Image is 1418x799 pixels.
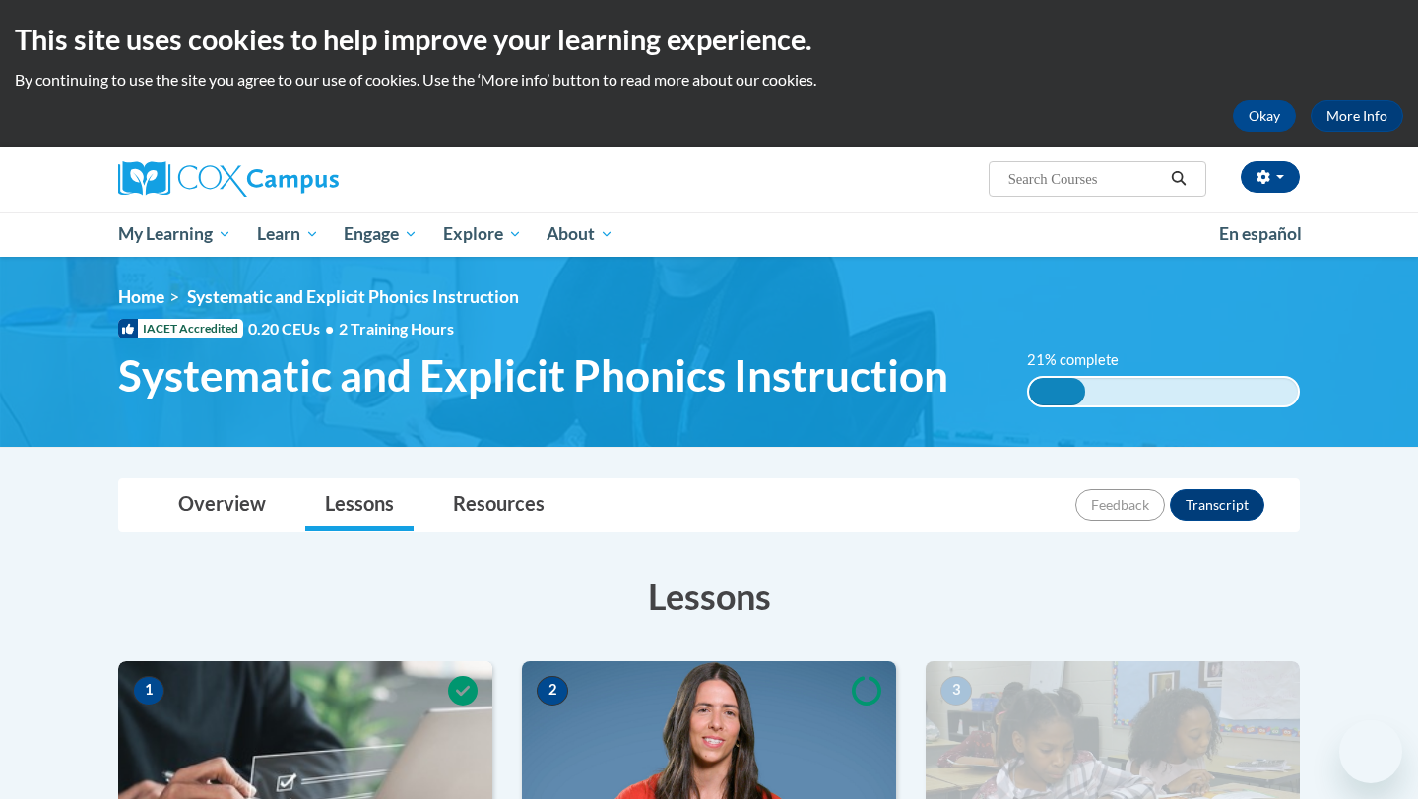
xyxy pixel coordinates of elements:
[118,161,492,197] a: Cox Campus
[15,20,1403,59] h2: This site uses cookies to help improve your learning experience.
[244,212,332,257] a: Learn
[15,69,1403,91] p: By continuing to use the site you agree to our use of cookies. Use the ‘More info’ button to read...
[118,572,1300,621] h3: Lessons
[118,161,339,197] img: Cox Campus
[1241,161,1300,193] button: Account Settings
[133,676,164,706] span: 1
[331,212,430,257] a: Engage
[430,212,535,257] a: Explore
[1027,349,1140,371] label: 21% complete
[248,318,339,339] span: 0.20 CEUs
[344,222,418,246] span: Engage
[187,286,519,307] span: Systematic and Explicit Phonics Instruction
[433,479,564,531] a: Resources
[159,479,286,531] a: Overview
[1311,100,1403,132] a: More Info
[1219,223,1302,244] span: En español
[535,212,627,257] a: About
[105,212,244,257] a: My Learning
[443,222,522,246] span: Explore
[305,479,414,531] a: Lessons
[1029,378,1085,405] div: 21% complete
[940,676,972,706] span: 3
[325,319,334,338] span: •
[1170,489,1264,521] button: Transcript
[118,286,164,307] a: Home
[118,222,231,246] span: My Learning
[257,222,319,246] span: Learn
[1206,214,1315,255] a: En español
[118,349,948,401] span: Systematic and Explicit Phonics Instruction
[339,319,454,338] span: 2 Training Hours
[1075,489,1165,521] button: Feedback
[118,319,243,338] span: IACET Accredited
[1233,100,1296,132] button: Okay
[1339,720,1402,783] iframe: Button to launch messaging window
[547,222,613,246] span: About
[89,212,1329,257] div: Main menu
[1164,167,1193,191] button: Search
[1006,167,1164,191] input: Search Courses
[537,676,568,706] span: 2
